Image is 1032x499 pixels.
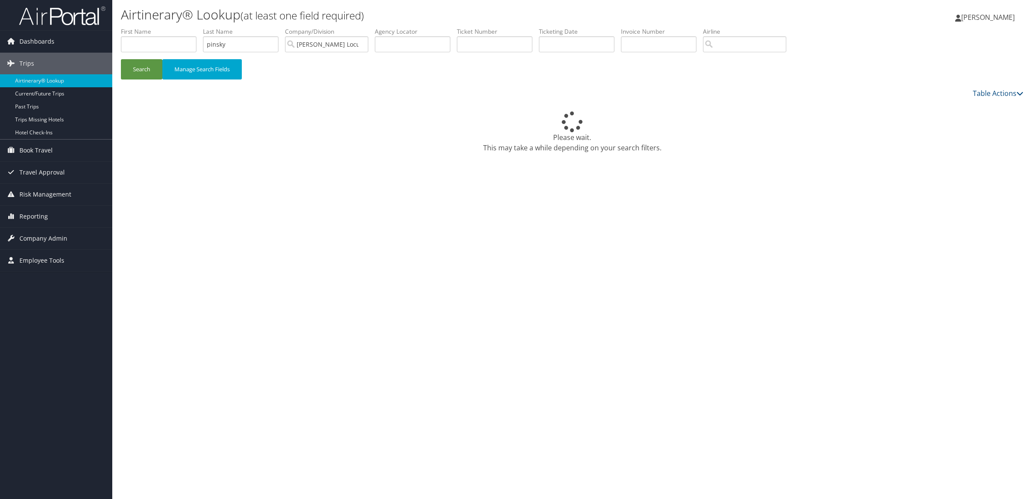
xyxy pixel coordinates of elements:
[19,228,67,249] span: Company Admin
[121,6,722,24] h1: Airtinerary® Lookup
[621,27,703,36] label: Invoice Number
[121,27,203,36] label: First Name
[19,140,53,161] span: Book Travel
[973,89,1023,98] a: Table Actions
[121,111,1023,153] div: Please wait. This may take a while depending on your search filters.
[162,59,242,79] button: Manage Search Fields
[19,31,54,52] span: Dashboards
[955,4,1023,30] a: [PERSON_NAME]
[703,27,793,36] label: Airline
[19,184,71,205] span: Risk Management
[457,27,539,36] label: Ticket Number
[19,6,105,26] img: airportal-logo.png
[19,206,48,227] span: Reporting
[203,27,285,36] label: Last Name
[19,53,34,74] span: Trips
[375,27,457,36] label: Agency Locator
[285,27,375,36] label: Company/Division
[241,8,364,22] small: (at least one field required)
[19,250,64,271] span: Employee Tools
[121,59,162,79] button: Search
[19,162,65,183] span: Travel Approval
[539,27,621,36] label: Ticketing Date
[961,13,1015,22] span: [PERSON_NAME]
